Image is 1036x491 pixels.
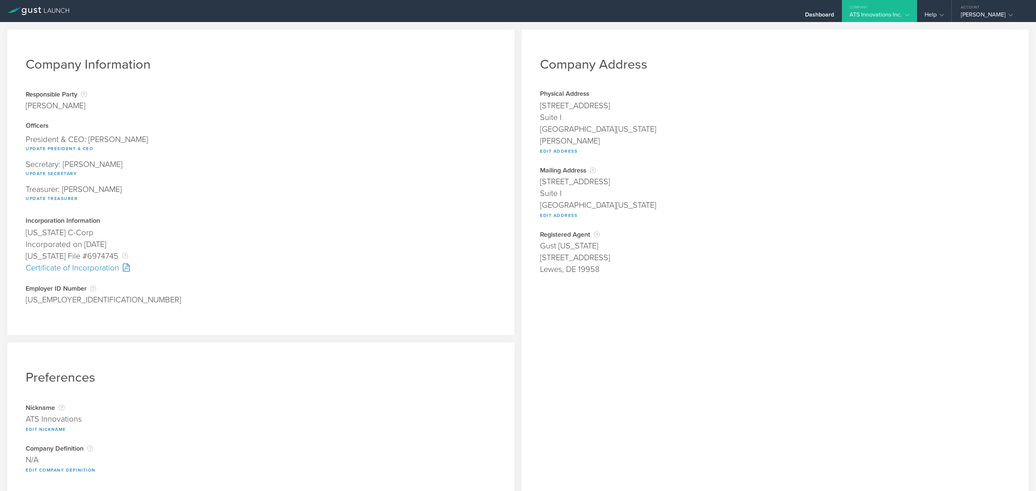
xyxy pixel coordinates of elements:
[26,294,496,306] div: [US_EMPLOYER_IDENTIFICATION_NUMBER]
[26,239,496,250] div: Incorporated on [DATE]
[26,144,93,153] button: Update President & CEO
[26,182,496,207] div: Treasurer: [PERSON_NAME]
[925,11,944,22] div: Help
[540,91,1010,98] div: Physical Address
[540,263,1010,275] div: Lewes, DE 19958
[26,218,496,225] div: Incorporation Information
[805,11,834,22] div: Dashboard
[540,231,1010,238] div: Registered Agent
[540,100,1010,112] div: [STREET_ADDRESS]
[961,11,1023,22] div: [PERSON_NAME]
[540,57,1010,72] h1: Company Address
[26,123,496,130] div: Officers
[540,167,1010,174] div: Mailing Address
[540,188,1010,199] div: Suite I
[26,466,96,474] button: Edit Company Definition
[26,425,66,434] button: Edit Nickname
[26,262,496,274] div: Certificate of Incorporation
[26,285,496,292] div: Employer ID Number
[26,57,496,72] h1: Company Information
[540,123,1010,135] div: [GEOGRAPHIC_DATA][US_STATE]
[26,227,496,239] div: [US_STATE] C-Corp
[26,132,496,157] div: President & CEO: [PERSON_NAME]
[26,169,77,178] button: Update Secretary
[999,456,1036,491] iframe: Chat Widget
[540,240,1010,252] div: Gust [US_STATE]
[26,445,496,452] div: Company Definition
[26,250,496,262] div: [US_STATE] File #6974745
[26,91,87,98] div: Responsible Party
[26,100,87,112] div: [PERSON_NAME]
[540,176,1010,188] div: [STREET_ADDRESS]
[26,404,496,411] div: Nickname
[26,413,496,425] div: ATS Innovations
[26,454,496,466] div: N/A
[540,147,577,156] button: Edit Address
[540,211,577,220] button: Edit Address
[540,112,1010,123] div: Suite I
[26,194,78,203] button: Update Treasurer
[849,11,910,22] div: ATS Innovations Inc.
[540,199,1010,211] div: [GEOGRAPHIC_DATA][US_STATE]
[26,370,496,385] h1: Preferences
[540,252,1010,263] div: [STREET_ADDRESS]
[26,157,496,182] div: Secretary: [PERSON_NAME]
[540,135,1010,147] div: [PERSON_NAME]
